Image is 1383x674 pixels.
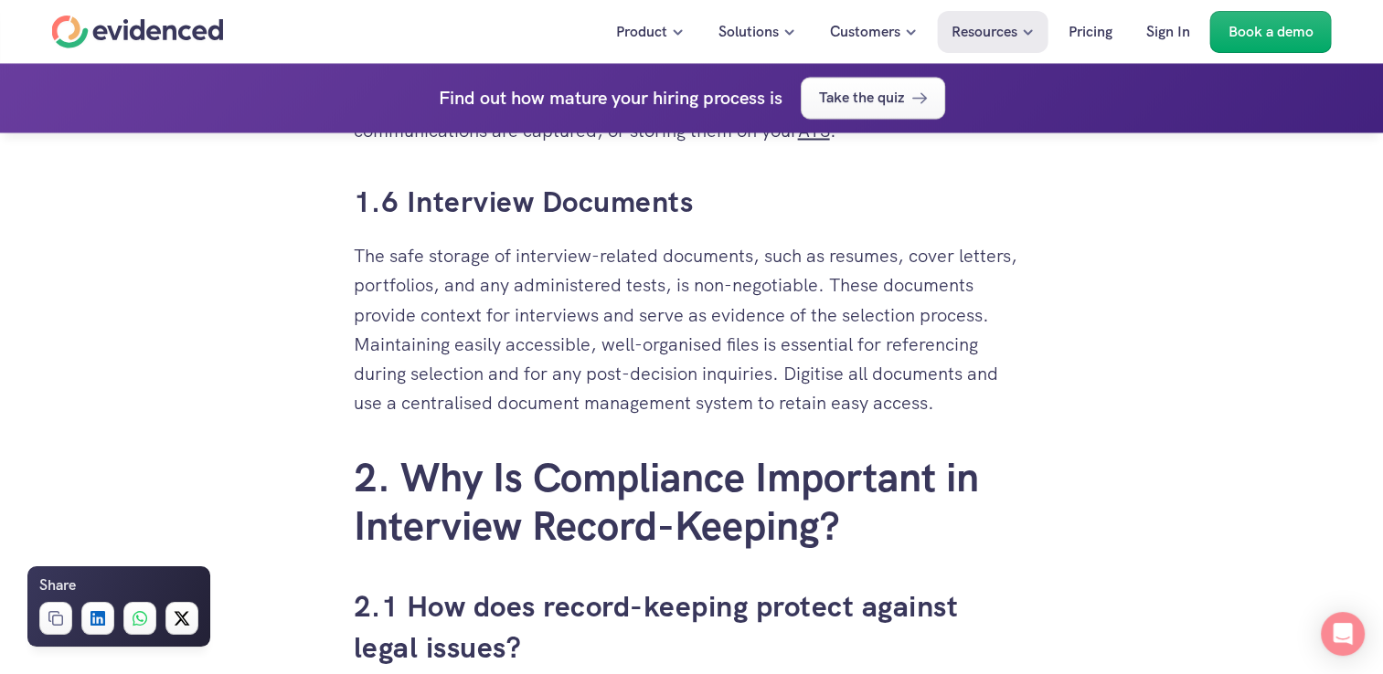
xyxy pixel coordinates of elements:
[952,20,1017,44] p: Resources
[819,87,904,111] p: Take the quiz
[439,84,782,113] h4: Find out how mature your hiring process is
[354,183,694,221] a: 1.6 Interview Documents
[1146,20,1190,44] p: Sign In
[1133,11,1204,53] a: Sign In
[39,574,76,597] h6: Share
[830,20,900,44] p: Customers
[354,241,1030,416] p: The safe storage of interview-related documents, such as resumes, cover letters, portfolios, and ...
[354,450,989,551] a: 2. Why Is Compliance Important in Interview Record-Keeping?
[718,20,779,44] p: Solutions
[1229,20,1314,44] p: Book a demo
[1069,20,1112,44] p: Pricing
[1321,612,1365,656] div: Open Intercom Messenger
[354,586,966,666] a: 2.1 How does record-keeping protect against legal issues?
[1210,11,1332,53] a: Book a demo
[1055,11,1126,53] a: Pricing
[798,119,830,142] a: ATS
[52,16,224,48] a: Home
[616,20,667,44] p: Product
[801,78,945,120] a: Take the quiz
